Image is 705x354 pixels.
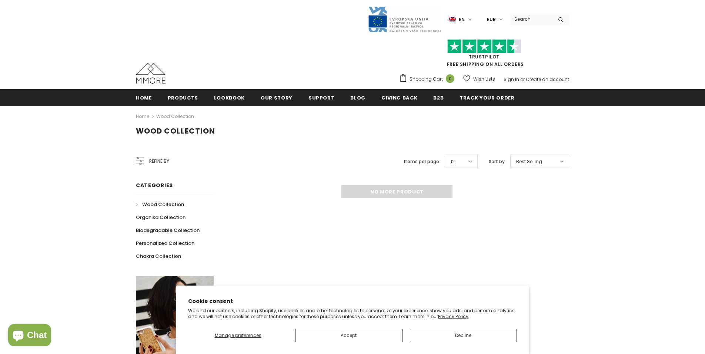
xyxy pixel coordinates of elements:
a: Wish Lists [463,73,495,85]
span: Biodegradable Collection [136,227,200,234]
span: 0 [446,74,454,83]
a: Home [136,112,149,121]
a: Products [168,89,198,106]
span: Track your order [460,94,514,101]
span: Best Selling [516,158,542,165]
a: Giving back [381,89,417,106]
span: en [459,16,465,23]
a: Biodegradable Collection [136,224,200,237]
span: Giving back [381,94,417,101]
span: EUR [487,16,496,23]
span: Lookbook [214,94,245,101]
h2: Cookie consent [188,297,517,305]
a: Javni Razpis [368,16,442,22]
span: Home [136,94,152,101]
inbox-online-store-chat: Shopify online store chat [6,324,53,348]
span: FREE SHIPPING ON ALL ORDERS [399,43,569,67]
a: Trustpilot [469,54,499,60]
span: Chakra Collection [136,253,181,260]
button: Accept [295,329,402,342]
a: Blog [350,89,365,106]
label: Items per page [404,158,439,165]
a: Create an account [526,76,569,82]
a: Sign In [504,76,519,82]
span: or [520,76,525,82]
a: Wood Collection [136,198,184,211]
span: Organika Collection [136,214,186,221]
img: MMORE Cases [136,63,166,84]
span: Categories [136,182,173,189]
img: i-lang-1.png [449,16,456,23]
label: Sort by [489,158,505,165]
a: Shopping Cart 0 [399,74,458,85]
a: Personalized Collection [136,237,194,250]
img: Trust Pilot Stars [447,39,521,54]
img: Javni Razpis [368,6,442,33]
span: Blog [350,94,365,101]
button: Decline [410,329,517,342]
span: Refine by [149,157,169,165]
a: support [308,89,335,106]
span: Manage preferences [215,332,261,338]
button: Manage preferences [188,329,288,342]
span: Personalized Collection [136,240,194,247]
span: support [308,94,335,101]
span: 12 [451,158,455,165]
span: B2B [433,94,444,101]
a: Home [136,89,152,106]
a: Our Story [261,89,293,106]
span: Our Story [261,94,293,101]
span: Shopping Cart [410,75,443,83]
a: Track your order [460,89,514,106]
a: Wood Collection [156,113,194,119]
a: Privacy Policy [438,313,468,320]
a: B2B [433,89,444,106]
span: Wood Collection [136,126,215,136]
a: Lookbook [214,89,245,106]
span: Products [168,94,198,101]
span: Wish Lists [473,75,495,83]
a: Organika Collection [136,211,186,224]
span: Wood Collection [142,201,184,208]
a: Chakra Collection [136,250,181,263]
input: Search Site [510,14,552,24]
p: We and our partners, including Shopify, use cookies and other technologies to personalize your ex... [188,308,517,319]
